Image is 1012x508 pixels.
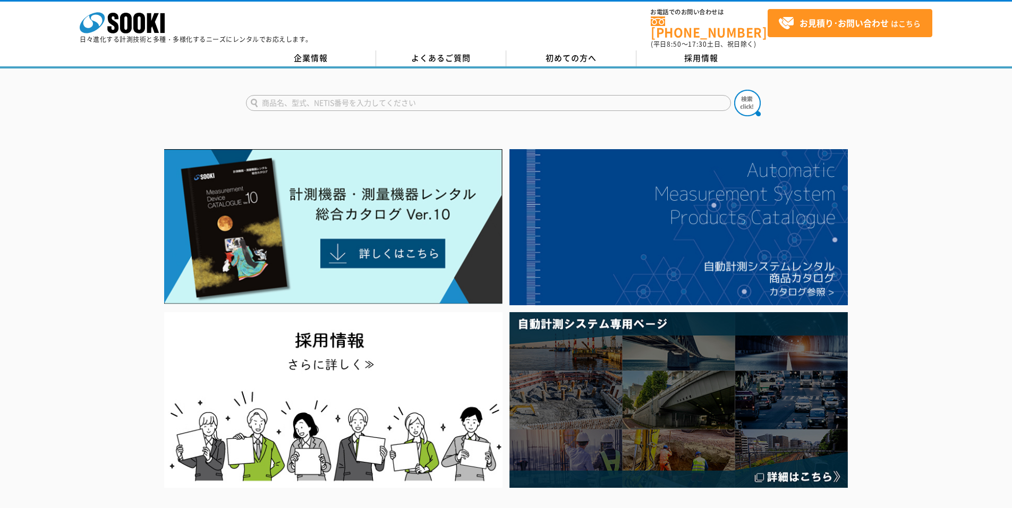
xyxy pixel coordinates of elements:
a: 企業情報 [246,50,376,66]
a: 初めての方へ [506,50,636,66]
img: 自動計測システムカタログ [509,149,848,305]
img: Catalog Ver10 [164,149,503,304]
span: 17:30 [688,39,707,49]
img: SOOKI recruit [164,312,503,488]
a: よくあるご質問 [376,50,506,66]
span: はこちら [778,15,921,31]
span: 8:50 [667,39,682,49]
a: [PHONE_NUMBER] [651,16,768,38]
img: 自動計測システム専用ページ [509,312,848,488]
span: お電話でのお問い合わせは [651,9,768,15]
strong: お見積り･お問い合わせ [800,16,889,29]
a: 採用情報 [636,50,767,66]
img: btn_search.png [734,90,761,116]
p: 日々進化する計測技術と多種・多様化するニーズにレンタルでお応えします。 [80,36,312,42]
span: (平日 ～ 土日、祝日除く) [651,39,756,49]
input: 商品名、型式、NETIS番号を入力してください [246,95,731,111]
span: 初めての方へ [546,52,597,64]
a: お見積り･お問い合わせはこちら [768,9,932,37]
